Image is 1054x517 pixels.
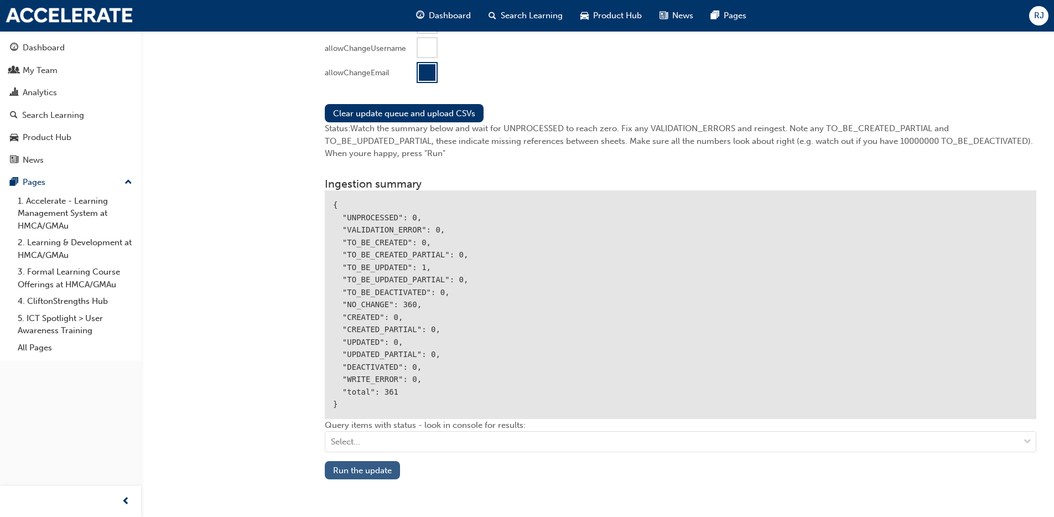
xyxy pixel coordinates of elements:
[4,82,137,103] a: Analytics
[572,4,651,27] a: car-iconProduct Hub
[13,339,137,356] a: All Pages
[325,461,400,479] button: Run the update
[23,154,44,167] div: News
[325,122,1036,160] div: Status: Watch the summary below and wait for UNPROCESSED to reach zero. Fix any VALIDATION_ERRORS...
[325,190,1036,419] div: { "UNPROCESSED": 0, "VALIDATION_ERROR": 0, "TO_BE_CREATED": 0, "TO_BE_CREATED_PARTIAL": 0, "TO_BE...
[10,111,18,121] span: search-icon
[124,175,132,190] span: up-icon
[13,193,137,235] a: 1. Accelerate - Learning Management System at HMCA/GMAu
[325,419,1036,462] div: Query items with status - look in console for results:
[10,178,18,188] span: pages-icon
[672,9,693,22] span: News
[10,88,18,98] span: chart-icon
[6,8,133,23] img: accelerate-hmca
[10,43,18,53] span: guage-icon
[489,9,496,23] span: search-icon
[416,9,424,23] span: guage-icon
[23,64,58,77] div: My Team
[10,156,18,166] span: news-icon
[10,66,18,76] span: people-icon
[4,35,137,172] button: DashboardMy TeamAnalyticsSearch LearningProduct HubNews
[4,38,137,58] a: Dashboard
[580,9,589,23] span: car-icon
[22,109,84,122] div: Search Learning
[23,86,57,99] div: Analytics
[4,172,137,193] button: Pages
[13,234,137,263] a: 2. Learning & Development at HMCA/GMAu
[702,4,755,27] a: pages-iconPages
[325,104,484,122] button: Clear update queue and upload CSVs
[651,4,702,27] a: news-iconNews
[1034,9,1044,22] span: RJ
[501,9,563,22] span: Search Learning
[4,105,137,126] a: Search Learning
[724,9,746,22] span: Pages
[23,42,65,54] div: Dashboard
[480,4,572,27] a: search-iconSearch Learning
[1029,6,1048,25] button: RJ
[407,4,480,27] a: guage-iconDashboard
[122,495,130,509] span: prev-icon
[13,310,137,339] a: 5. ICT Spotlight > User Awareness Training
[13,263,137,293] a: 3. Formal Learning Course Offerings at HMCA/GMAu
[711,9,719,23] span: pages-icon
[4,127,137,148] a: Product Hub
[325,43,406,54] div: allowChangeUsername
[429,9,471,22] span: Dashboard
[325,68,390,79] div: allowChangeEmail
[23,131,71,144] div: Product Hub
[593,9,642,22] span: Product Hub
[4,60,137,81] a: My Team
[1024,435,1031,449] span: down-icon
[13,293,137,310] a: 4. CliftonStrengths Hub
[331,436,360,448] div: Select...
[4,150,137,170] a: News
[10,133,18,143] span: car-icon
[660,9,668,23] span: news-icon
[23,176,45,189] div: Pages
[325,178,1036,190] h3: Ingestion summary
